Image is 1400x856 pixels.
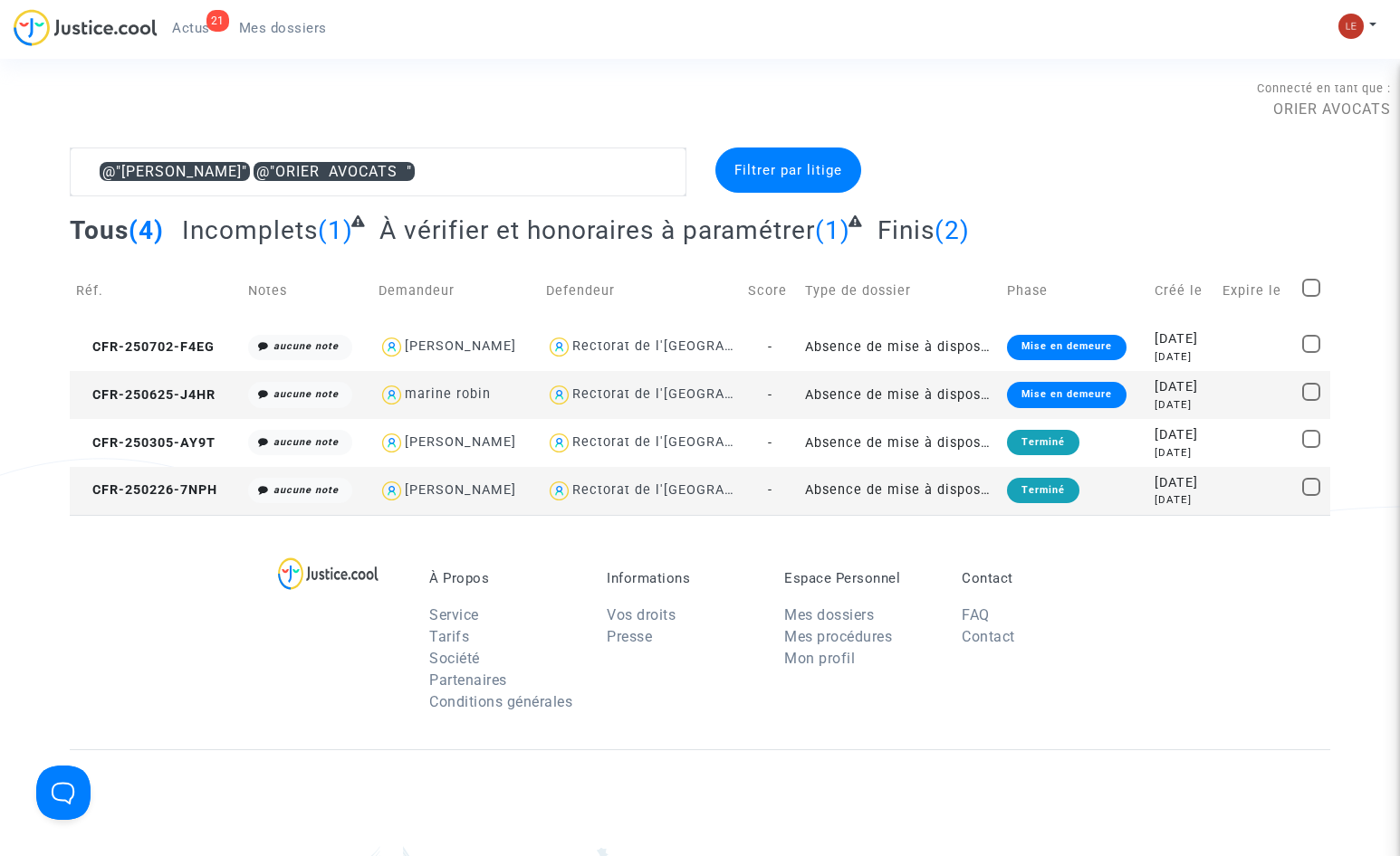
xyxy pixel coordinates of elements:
p: Informations [607,570,757,586]
i: aucune note [273,388,339,400]
div: Rectorat de l'[GEOGRAPHIC_DATA] [572,338,803,354]
div: Terminé [1007,478,1079,503]
div: [DATE] [1155,329,1210,349]
span: CFR-250305-AY9T [76,435,216,451]
img: icon-user.svg [546,478,572,504]
img: icon-user.svg [379,382,405,408]
td: Absence de mise à disposition d'AESH [799,467,1001,515]
img: logo-lg.svg [278,557,379,590]
div: [DATE] [1155,377,1210,397]
div: Terminé [1007,430,1079,455]
a: Mon profil [784,650,855,667]
span: Finis [877,215,935,245]
img: icon-user.svg [379,478,405,504]
td: Notes [242,259,372,323]
div: Mise en demeure [1007,382,1127,407]
i: aucune note [273,436,339,448]
i: aucune note [273,484,339,496]
a: Vos droits [607,606,676,623]
span: - [768,387,772,403]
div: [PERSON_NAME] [405,338,516,354]
a: Conditions générales [429,693,572,710]
td: Phase [1001,259,1148,323]
td: Type de dossier [799,259,1001,323]
span: (1) [318,215,353,245]
img: icon-user.svg [546,334,572,360]
i: aucune note [273,340,339,352]
span: À vérifier et honoraires à paramétrer [379,215,815,245]
span: - [768,339,772,355]
div: 21 [206,10,229,32]
a: Contact [962,628,1015,645]
td: Demandeur [372,259,540,323]
span: Incomplets [182,215,318,245]
div: [DATE] [1155,492,1210,508]
td: Absence de mise à disposition d'AESH [799,323,1001,371]
p: Contact [962,570,1112,586]
div: [DATE] [1155,473,1210,493]
a: Mes dossiers [784,606,874,623]
td: Score [742,259,800,323]
td: Defendeur [540,259,742,323]
span: Tous [70,215,129,245]
img: icon-user.svg [379,430,405,456]
img: 7d989c7df380ac848c7da5f314e8ff03 [1338,14,1364,39]
img: icon-user.svg [379,334,405,360]
a: Société [429,650,480,667]
img: jc-logo.svg [14,9,158,46]
td: Absence de mise à disposition d'AESH [799,371,1001,419]
a: Presse [607,628,652,645]
div: [PERSON_NAME] [405,482,516,498]
div: [DATE] [1155,425,1210,445]
div: [PERSON_NAME] [405,434,516,450]
span: (4) [129,215,164,245]
span: (2) [935,215,970,245]
a: Service [429,606,479,623]
td: Absence de mise à disposition d'AESH [799,419,1001,467]
span: - [768,435,772,451]
div: [DATE] [1155,349,1210,365]
div: Mise en demeure [1007,335,1127,360]
p: À Propos [429,570,580,586]
img: icon-user.svg [546,382,572,408]
iframe: Help Scout Beacon - Open [36,766,91,820]
a: Mes dossiers [225,14,341,42]
div: marine robin [405,386,491,402]
span: Actus [172,20,210,36]
a: FAQ [962,606,990,623]
span: Mes dossiers [239,20,327,36]
div: Rectorat de l'[GEOGRAPHIC_DATA] [572,482,803,498]
div: [DATE] [1155,445,1210,461]
span: CFR-250625-J4HR [76,387,216,403]
span: Filtrer par litige [734,162,842,178]
a: Mes procédures [784,628,892,645]
img: icon-user.svg [546,430,572,456]
td: Créé le [1148,259,1216,323]
span: - [768,482,772,498]
a: 21Actus [158,14,225,42]
span: CFR-250226-7NPH [76,482,217,498]
div: [DATE] [1155,397,1210,413]
td: Réf. [70,259,241,323]
span: (1) [815,215,850,245]
span: Connecté en tant que : [1257,81,1391,95]
span: CFR-250702-F4EG [76,339,215,355]
div: Rectorat de l'[GEOGRAPHIC_DATA] [572,386,803,402]
td: Expire le [1216,259,1296,323]
a: Tarifs [429,628,469,645]
div: Rectorat de l'[GEOGRAPHIC_DATA] ([GEOGRAPHIC_DATA]-[GEOGRAPHIC_DATA]) [572,434,1102,450]
a: Partenaires [429,671,507,689]
p: Espace Personnel [784,570,935,586]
